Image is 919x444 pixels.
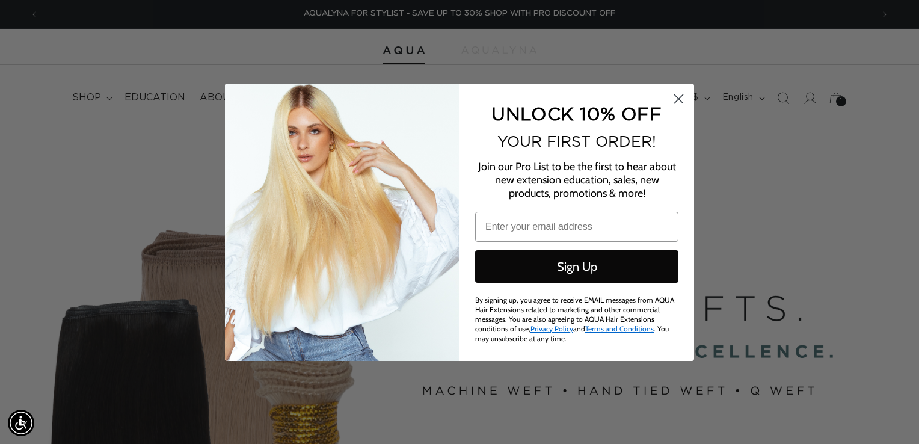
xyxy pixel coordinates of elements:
[668,88,689,109] button: Close dialog
[8,410,34,436] div: Accessibility Menu
[497,133,656,150] span: YOUR FIRST ORDER!
[585,324,654,333] a: Terms and Conditions
[225,84,459,361] img: daab8b0d-f573-4e8c-a4d0-05ad8d765127.png
[475,295,674,343] span: By signing up, you agree to receive EMAIL messages from AQUA Hair Extensions related to marketing...
[475,212,678,242] input: Enter your email address
[530,324,573,333] a: Privacy Policy
[478,160,676,200] span: Join our Pro List to be the first to hear about new extension education, sales, new products, pro...
[491,103,662,123] span: UNLOCK 10% OFF
[475,250,678,283] button: Sign Up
